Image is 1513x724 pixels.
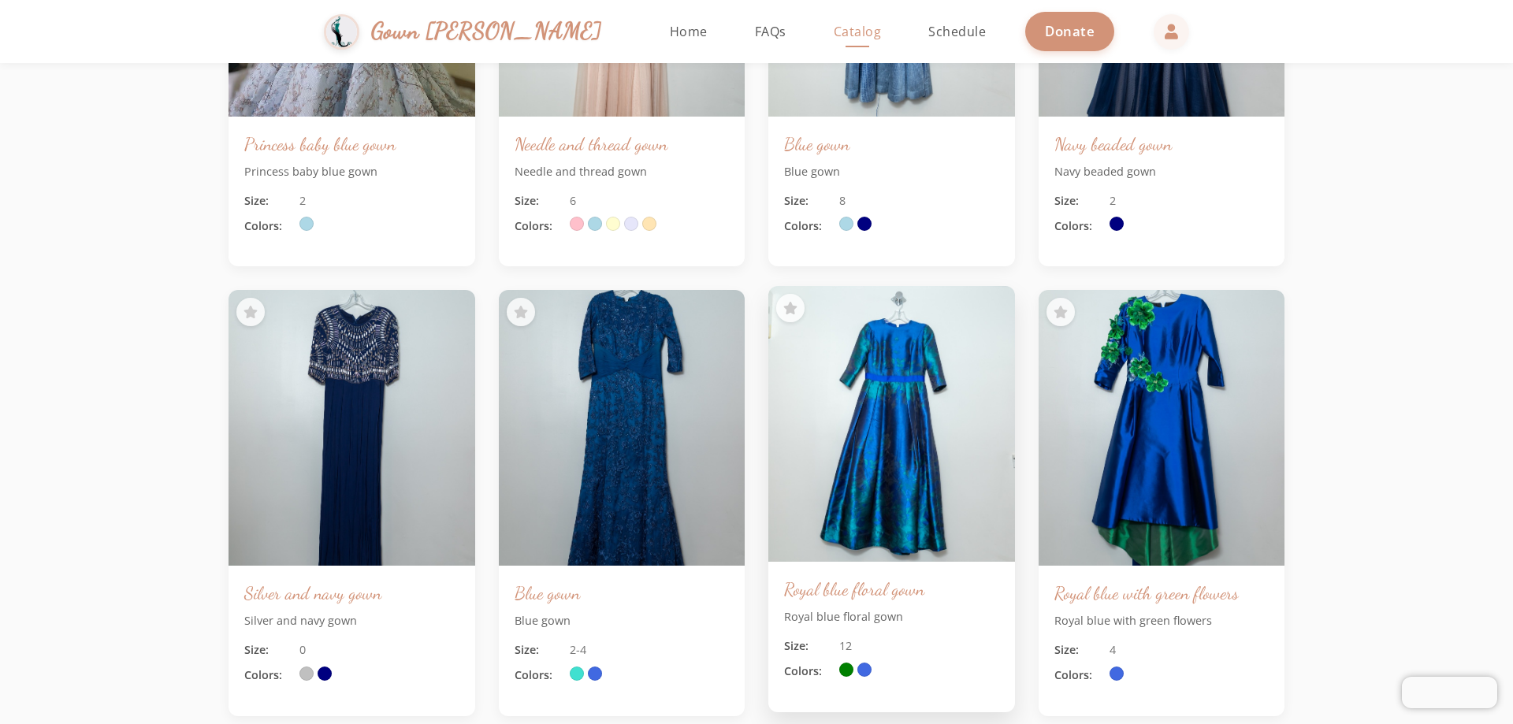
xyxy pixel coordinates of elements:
h3: Princess baby blue gown [244,132,459,155]
span: 4 [1110,641,1116,659]
p: Needle and thread gown [515,163,730,180]
p: Royal blue floral gown [784,608,999,626]
iframe: Chatra live chat [1402,677,1497,708]
span: Size: [1054,192,1102,210]
a: Gown [PERSON_NAME] [324,10,618,54]
p: Blue gown [784,163,999,180]
p: Navy beaded gown [1054,163,1270,180]
span: Colors: [1054,217,1102,235]
span: 6 [570,192,576,210]
h3: Royal blue with green flowers [1054,581,1270,604]
span: Size: [784,637,831,655]
span: Size: [244,641,292,659]
span: FAQs [755,23,786,40]
h3: Blue gown [515,581,730,604]
span: Catalog [834,23,882,40]
p: Princess baby blue gown [244,163,459,180]
span: 8 [839,192,846,210]
span: Colors: [784,217,831,235]
span: Gown [PERSON_NAME] [371,14,602,48]
span: 0 [299,641,306,659]
img: Royal blue floral gown [762,280,1020,570]
span: Colors: [784,663,831,680]
h3: Royal blue floral gown [784,577,999,600]
a: Donate [1025,12,1114,50]
img: Silver and navy gown [229,290,475,566]
h3: Needle and thread gown [515,132,730,155]
span: Size: [244,192,292,210]
span: Size: [1054,641,1102,659]
span: Colors: [515,666,562,684]
p: Silver and navy gown [244,612,459,629]
span: Colors: [1054,666,1102,684]
span: Size: [515,192,562,210]
h3: Silver and navy gown [244,581,459,604]
span: Schedule [928,23,986,40]
span: Colors: [244,217,292,235]
p: Royal blue with green flowers [1054,612,1270,629]
span: Size: [784,192,831,210]
span: Size: [515,641,562,659]
span: Colors: [515,217,562,235]
span: Home [670,23,708,40]
span: 2 [1110,192,1116,210]
img: Royal blue with green flowers [1039,290,1285,566]
h3: Blue gown [784,132,999,155]
h3: Navy beaded gown [1054,132,1270,155]
img: Gown Gmach Logo [324,14,359,50]
span: Donate [1045,22,1095,40]
span: Colors: [244,666,292,684]
span: 12 [839,637,852,655]
span: 2-4 [570,641,586,659]
span: 2 [299,192,306,210]
img: Blue gown [499,290,745,566]
p: Blue gown [515,612,730,629]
